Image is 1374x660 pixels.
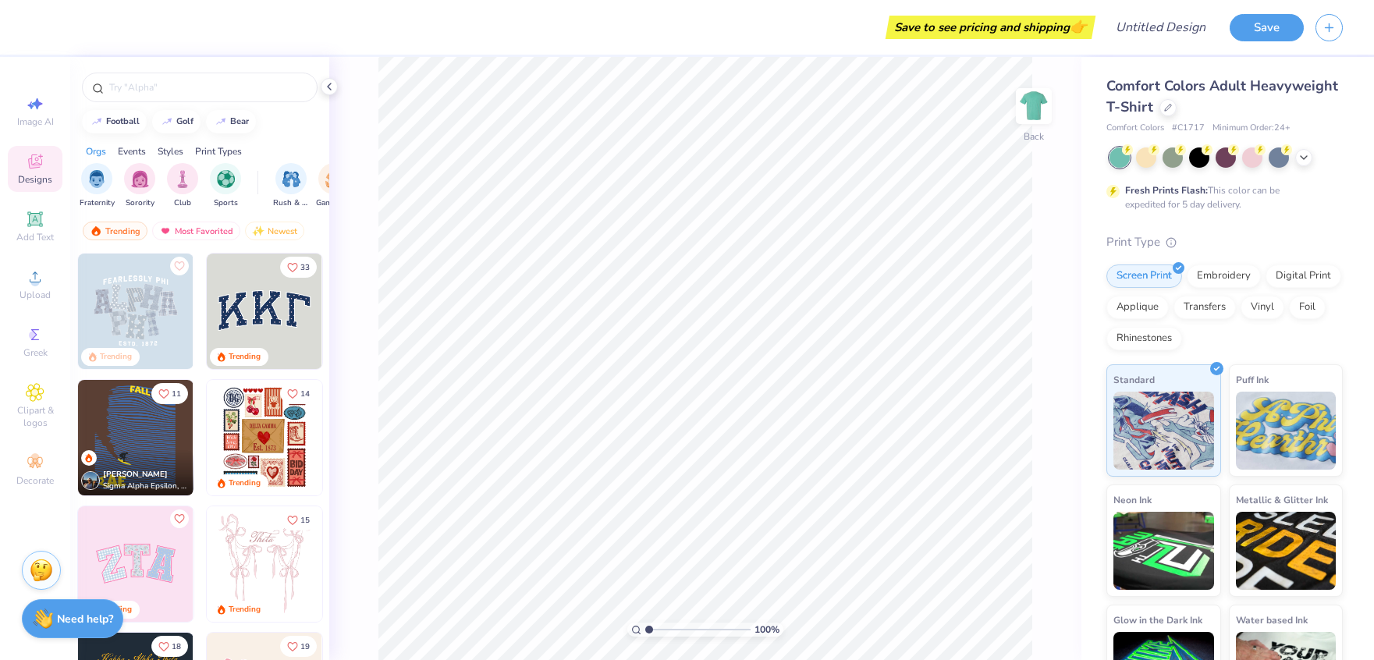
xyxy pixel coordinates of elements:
[86,144,106,158] div: Orgs
[1106,76,1338,116] span: Comfort Colors Adult Heavyweight T-Shirt
[229,604,261,616] div: Trending
[215,117,227,126] img: trend_line.gif
[321,254,437,369] img: edfb13fc-0e43-44eb-bea2-bf7fc0dd67f9
[321,380,437,495] img: b0e5e834-c177-467b-9309-b33acdc40f03
[207,254,322,369] img: 3b9aba4f-e317-4aa7-a679-c95a879539bd
[207,506,322,622] img: 83dda5b0-2158-48ca-832c-f6b4ef4c4536
[1125,184,1208,197] strong: Fresh Prints Flash:
[106,117,140,126] div: football
[1125,183,1317,211] div: This color can be expedited for 5 day delivery.
[889,16,1092,39] div: Save to see pricing and shipping
[1289,296,1326,319] div: Foil
[57,612,113,626] strong: Need help?
[103,469,168,480] span: [PERSON_NAME]
[316,163,352,209] div: filter for Game Day
[16,231,54,243] span: Add Text
[16,474,54,487] span: Decorate
[20,289,51,301] span: Upload
[300,516,310,524] span: 15
[316,197,352,209] span: Game Day
[152,222,240,240] div: Most Favorited
[78,380,193,495] img: 6f13d645-296f-4a94-a436-5a80ee781e6c
[1024,130,1044,144] div: Back
[1113,371,1155,388] span: Standard
[100,351,132,363] div: Trending
[316,163,352,209] button: filter button
[300,643,310,651] span: 19
[1113,491,1152,508] span: Neon Ink
[176,117,193,126] div: golf
[1230,14,1304,41] button: Save
[91,117,103,126] img: trend_line.gif
[1106,264,1182,288] div: Screen Print
[206,110,256,133] button: bear
[193,380,308,495] img: e80e0d46-facb-4838-8ac4-3c02307459bf
[193,254,308,369] img: a3f22b06-4ee5-423c-930f-667ff9442f68
[280,383,317,404] button: Like
[131,170,149,188] img: Sorority Image
[1113,392,1214,470] img: Standard
[81,471,100,490] img: Avatar
[1070,17,1087,36] span: 👉
[282,170,300,188] img: Rush & Bid Image
[273,163,309,209] button: filter button
[161,117,173,126] img: trend_line.gif
[245,222,304,240] div: Newest
[126,197,154,209] span: Sorority
[1103,12,1218,43] input: Untitled Design
[230,117,249,126] div: bear
[1236,392,1337,470] img: Puff Ink
[151,636,188,657] button: Like
[273,197,309,209] span: Rush & Bid
[207,380,322,495] img: 6de2c09e-6ade-4b04-8ea6-6dac27e4729e
[151,383,188,404] button: Like
[167,163,198,209] button: filter button
[103,481,187,492] span: Sigma Alpha Epsilon, [GEOGRAPHIC_DATA][US_STATE]
[23,346,48,359] span: Greek
[229,477,261,489] div: Trending
[1236,491,1328,508] span: Metallic & Glitter Ink
[80,163,115,209] button: filter button
[1236,512,1337,590] img: Metallic & Glitter Ink
[1172,122,1205,135] span: # C1717
[210,163,241,209] button: filter button
[17,115,54,128] span: Image AI
[210,163,241,209] div: filter for Sports
[124,163,155,209] div: filter for Sorority
[83,222,147,240] div: Trending
[8,404,62,429] span: Clipart & logos
[90,225,102,236] img: trending.gif
[170,257,189,275] button: Like
[1212,122,1291,135] span: Minimum Order: 24 +
[1106,233,1343,251] div: Print Type
[754,623,779,637] span: 100 %
[80,197,115,209] span: Fraternity
[174,197,191,209] span: Club
[1113,612,1202,628] span: Glow in the Dark Ink
[1266,264,1341,288] div: Digital Print
[108,80,307,95] input: Try "Alpha"
[88,170,105,188] img: Fraternity Image
[174,170,191,188] img: Club Image
[229,351,261,363] div: Trending
[152,110,201,133] button: golf
[80,163,115,209] div: filter for Fraternity
[193,506,308,622] img: 5ee11766-d822-42f5-ad4e-763472bf8dcf
[1187,264,1261,288] div: Embroidery
[1106,296,1169,319] div: Applique
[118,144,146,158] div: Events
[273,163,309,209] div: filter for Rush & Bid
[18,173,52,186] span: Designs
[321,506,437,622] img: d12a98c7-f0f7-4345-bf3a-b9f1b718b86e
[1106,122,1164,135] span: Comfort Colors
[82,110,147,133] button: football
[1173,296,1236,319] div: Transfers
[280,257,317,278] button: Like
[1236,371,1269,388] span: Puff Ink
[172,390,181,398] span: 11
[1113,512,1214,590] img: Neon Ink
[170,509,189,528] button: Like
[300,390,310,398] span: 14
[158,144,183,158] div: Styles
[78,254,193,369] img: 5a4b4175-9e88-49c8-8a23-26d96782ddc6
